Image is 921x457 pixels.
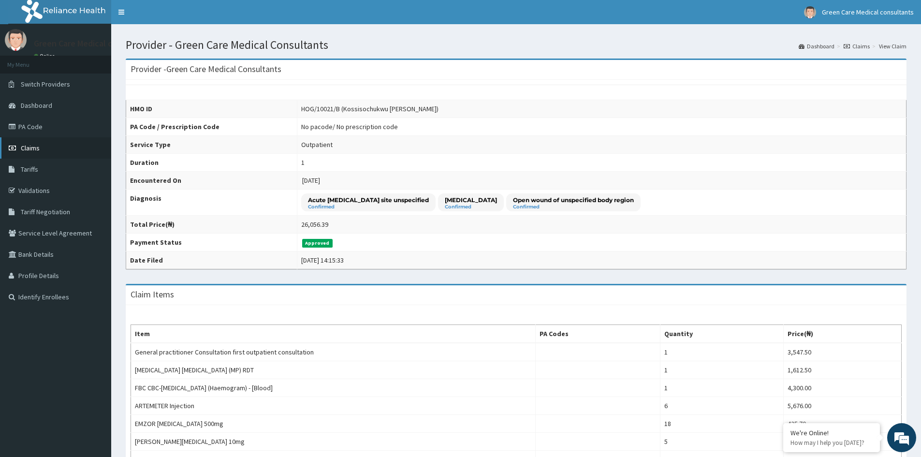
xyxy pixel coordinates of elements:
div: [DATE] 14:15:33 [301,255,344,265]
div: Outpatient [301,140,333,149]
span: Switch Providers [21,80,70,88]
th: Price(₦) [783,325,901,343]
textarea: Type your message and hit 'Enter' [5,264,184,298]
th: PA Codes [536,325,660,343]
span: Tariff Negotiation [21,207,70,216]
th: Duration [126,154,297,172]
td: 1 [660,343,784,361]
td: General practitioner Consultation first outpatient consultation [131,343,536,361]
th: PA Code / Prescription Code [126,118,297,136]
p: Green Care Medical consultants [34,39,153,48]
h3: Provider - Green Care Medical Consultants [131,65,281,74]
img: User Image [5,29,27,51]
td: 6 [660,397,784,415]
span: Dashboard [21,101,52,110]
p: Acute [MEDICAL_DATA] site unspecified [308,196,429,204]
td: 18 [660,415,784,433]
span: Green Care Medical consultants [822,8,914,16]
td: 4,300.00 [783,379,901,397]
div: 1 [301,158,305,167]
div: HOG/10021/B (Kossisochukwu [PERSON_NAME]) [301,104,439,114]
td: 1 [660,361,784,379]
p: How may I help you today? [790,439,873,447]
img: User Image [804,6,816,18]
td: 5,676.00 [783,397,901,415]
span: Claims [21,144,40,152]
p: Open wound of unspecified body region [513,196,634,204]
td: [PERSON_NAME][MEDICAL_DATA] 10mg [131,433,536,451]
td: 1 [660,379,784,397]
td: 425.70 [783,415,901,433]
a: Dashboard [799,42,834,50]
th: Service Type [126,136,297,154]
td: 3,547.50 [783,343,901,361]
small: Confirmed [308,205,429,209]
small: Confirmed [513,205,634,209]
img: d_794563401_company_1708531726252_794563401 [18,48,39,73]
p: [MEDICAL_DATA] [445,196,497,204]
th: Date Filed [126,251,297,269]
td: EMZOR [MEDICAL_DATA] 500mg [131,415,536,433]
h3: Claim Items [131,290,174,299]
th: Encountered On [126,172,297,190]
div: No pacode / No prescription code [301,122,398,132]
div: Chat with us now [50,54,162,67]
span: Approved [302,239,333,248]
a: View Claim [879,42,906,50]
th: Payment Status [126,234,297,251]
td: ARTEMETER Injection [131,397,536,415]
div: Minimize live chat window [159,5,182,28]
div: 26,056.39 [301,220,328,229]
td: 5 [660,433,784,451]
span: We're online! [56,122,133,220]
th: HMO ID [126,100,297,118]
span: Tariffs [21,165,38,174]
span: [DATE] [302,176,320,185]
th: Total Price(₦) [126,216,297,234]
th: Quantity [660,325,784,343]
h1: Provider - Green Care Medical Consultants [126,39,906,51]
a: Claims [844,42,870,50]
div: We're Online! [790,428,873,437]
small: Confirmed [445,205,497,209]
td: 1,612.50 [783,361,901,379]
a: Online [34,53,57,59]
th: Diagnosis [126,190,297,216]
td: [MEDICAL_DATA] [MEDICAL_DATA] (MP) RDT [131,361,536,379]
th: Item [131,325,536,343]
td: FBC CBC-[MEDICAL_DATA] (Haemogram) - [Blood] [131,379,536,397]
